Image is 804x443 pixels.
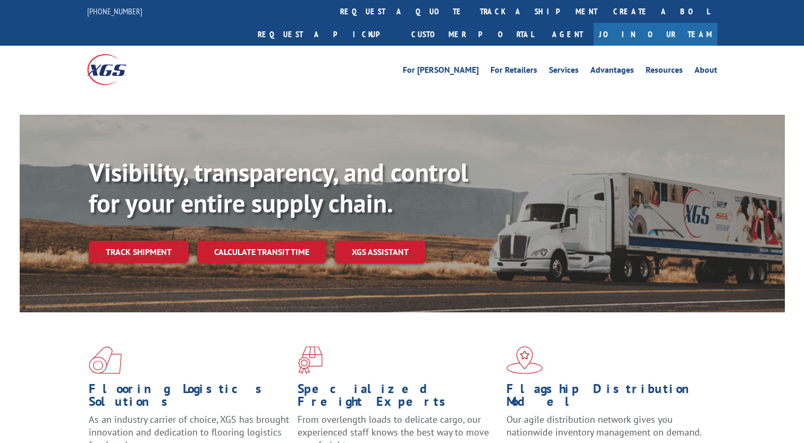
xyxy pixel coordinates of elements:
a: Calculate transit time [197,241,326,263]
a: XGS ASSISTANT [335,241,426,263]
img: xgs-icon-flagship-distribution-model-red [506,346,543,374]
a: [PHONE_NUMBER] [87,6,142,16]
a: Advantages [590,66,634,78]
img: xgs-icon-focused-on-flooring-red [298,346,323,374]
a: About [695,66,717,78]
h1: Flagship Distribution Model [506,382,707,413]
a: Join Our Team [594,23,717,46]
h1: Flooring Logistics Solutions [89,382,290,413]
b: Visibility, transparency, and control for your entire supply chain. [89,156,468,219]
h1: Specialized Freight Experts [298,382,498,413]
a: Agent [541,23,594,46]
a: For Retailers [490,66,537,78]
a: Services [549,66,579,78]
a: Request a pickup [250,23,403,46]
a: Track shipment [89,241,189,263]
span: Our agile distribution network gives you nationwide inventory management on demand. [506,413,702,438]
a: For [PERSON_NAME] [403,66,479,78]
a: Resources [646,66,683,78]
a: Customer Portal [403,23,541,46]
img: xgs-icon-total-supply-chain-intelligence-red [89,346,122,374]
